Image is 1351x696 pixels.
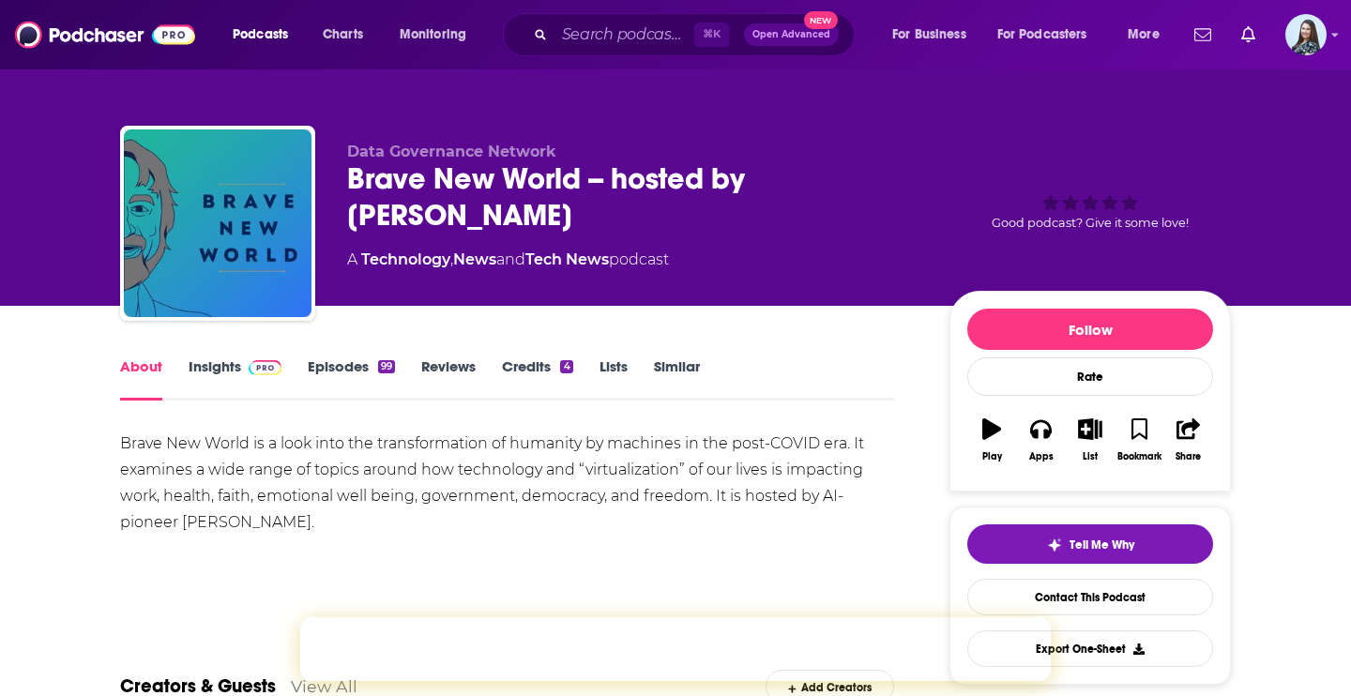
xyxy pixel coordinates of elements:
[1117,451,1161,462] div: Bookmark
[521,13,873,56] div: Search podcasts, credits, & more...
[378,360,395,373] div: 99
[1016,406,1065,474] button: Apps
[879,20,990,50] button: open menu
[967,524,1213,564] button: tell me why sparkleTell Me Why
[450,250,453,268] span: ,
[752,30,830,39] span: Open Advanced
[967,357,1213,396] div: Rate
[1070,537,1134,552] span: Tell Me Why
[421,357,476,401] a: Reviews
[967,309,1213,350] button: Follow
[502,357,572,401] a: Credits4
[1066,406,1115,474] button: List
[1029,451,1054,462] div: Apps
[967,630,1213,667] button: Export One-Sheet
[654,357,700,401] a: Similar
[1047,537,1062,552] img: tell me why sparkle
[1176,451,1201,462] div: Share
[992,216,1189,230] span: Good podcast? Give it some love!
[1164,406,1213,474] button: Share
[744,23,839,46] button: Open AdvancedNew
[387,20,491,50] button: open menu
[1285,14,1327,55] span: Logged in as brookefortierpr
[300,617,1051,681] iframe: Intercom live chat banner
[600,357,628,401] a: Lists
[323,22,363,48] span: Charts
[560,360,572,373] div: 4
[496,250,525,268] span: and
[982,451,1002,462] div: Play
[967,579,1213,615] a: Contact This Podcast
[189,357,281,401] a: InsightsPodchaser Pro
[1083,451,1098,462] div: List
[220,20,312,50] button: open menu
[347,249,669,271] div: A podcast
[120,431,894,536] div: Brave New World is a look into the transformation of humanity by machines in the post-COVID era. ...
[1115,20,1183,50] button: open menu
[1285,14,1327,55] img: User Profile
[949,143,1231,259] div: Good podcast? Give it some love!
[967,406,1016,474] button: Play
[1128,22,1160,48] span: More
[291,676,357,696] a: View All
[311,20,374,50] a: Charts
[1287,632,1332,677] iframe: Intercom live chat
[347,143,556,160] span: Data Governance Network
[1234,19,1263,51] a: Show notifications dropdown
[361,250,450,268] a: Technology
[1187,19,1219,51] a: Show notifications dropdown
[233,22,288,48] span: Podcasts
[15,17,195,53] img: Podchaser - Follow, Share and Rate Podcasts
[554,20,694,50] input: Search podcasts, credits, & more...
[804,11,838,29] span: New
[124,129,311,317] img: Brave New World -- hosted by Vasant Dhar
[1285,14,1327,55] button: Show profile menu
[249,360,281,375] img: Podchaser Pro
[985,20,1115,50] button: open menu
[694,23,729,47] span: ⌘ K
[892,22,966,48] span: For Business
[453,250,496,268] a: News
[997,22,1087,48] span: For Podcasters
[400,22,466,48] span: Monitoring
[308,357,395,401] a: Episodes99
[525,250,609,268] a: Tech News
[120,357,162,401] a: About
[1115,406,1163,474] button: Bookmark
